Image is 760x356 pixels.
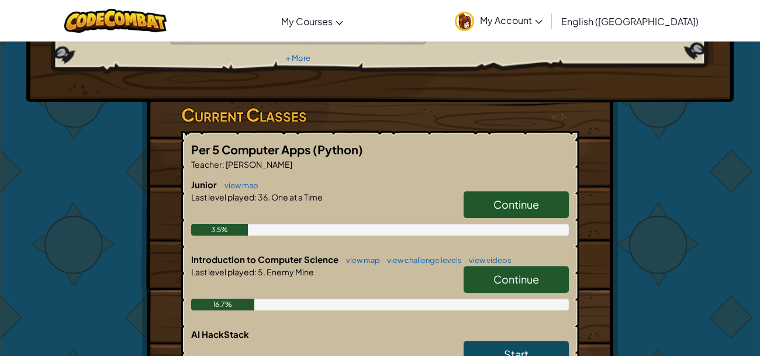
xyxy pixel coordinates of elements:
span: One at a Time [270,192,323,202]
a: My Courses [275,5,349,37]
span: : [254,192,257,202]
h3: Current Classes [181,102,579,128]
span: 5. [257,267,265,277]
span: My Courses [281,15,333,27]
span: My Account [480,14,543,26]
span: AI HackStack [191,329,249,340]
img: CodeCombat logo [64,9,167,33]
a: view videos [463,255,512,265]
div: 3.5% [191,224,248,236]
span: 36. [257,192,270,202]
img: avatar [455,12,474,31]
span: : [222,159,224,170]
span: Enemy Mine [265,267,314,277]
span: : [254,267,257,277]
span: (Python) [313,142,363,157]
span: Last level played [191,192,254,202]
span: Introduction to Computer Science [191,254,340,265]
a: English ([GEOGRAPHIC_DATA]) [555,5,704,37]
a: view map [219,181,258,190]
div: 16.7% [191,299,254,310]
a: My Account [449,2,548,39]
a: + More [286,53,310,63]
span: [PERSON_NAME] [224,159,292,170]
a: view map [340,255,380,265]
span: Continue [493,198,539,211]
span: Teacher [191,159,222,170]
a: view challenge levels [381,255,462,265]
span: Junior [191,179,219,190]
span: English ([GEOGRAPHIC_DATA]) [561,15,699,27]
span: Last level played [191,267,254,277]
span: Per 5 Computer Apps [191,142,313,157]
span: Continue [493,272,539,286]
